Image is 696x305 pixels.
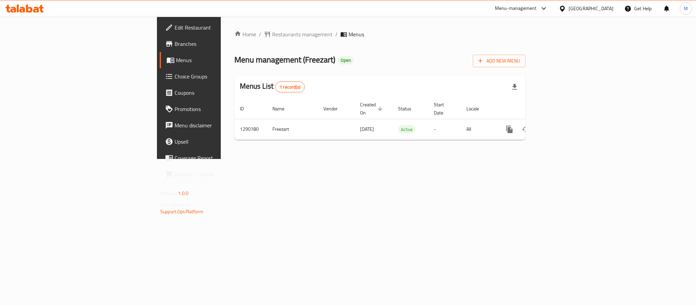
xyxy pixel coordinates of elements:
[275,84,304,90] span: 1 record(s)
[434,101,453,117] span: Start Date
[264,30,333,38] a: Restaurants management
[160,189,177,198] span: Version:
[234,52,335,67] span: Menu management ( Freezart )
[473,55,525,67] button: Add New Menu
[176,56,268,64] span: Menus
[478,57,520,65] span: Add New Menu
[160,68,273,85] a: Choice Groups
[335,30,338,38] li: /
[175,121,268,129] span: Menu disclaimer
[160,101,273,117] a: Promotions
[160,117,273,133] a: Menu disclaimer
[338,57,354,63] span: Open
[160,133,273,150] a: Upsell
[160,207,203,216] a: Support.OpsPlatform
[323,105,346,113] span: Vendor
[267,119,318,140] td: Freezart
[160,52,273,68] a: Menus
[240,105,253,113] span: ID
[428,119,461,140] td: -
[175,154,268,162] span: Coverage Report
[398,125,415,133] div: Active
[495,4,537,13] div: Menu-management
[240,81,305,92] h2: Menus List
[461,119,496,140] td: All
[160,200,192,209] span: Get support on:
[569,5,613,12] div: [GEOGRAPHIC_DATA]
[360,101,385,117] span: Created On
[496,98,572,119] th: Actions
[349,30,364,38] span: Menus
[175,105,268,113] span: Promotions
[234,30,525,38] nav: breadcrumb
[360,125,374,133] span: [DATE]
[398,105,420,113] span: Status
[175,40,268,48] span: Branches
[160,166,273,182] a: Grocery Checklist
[175,138,268,146] span: Upsell
[518,121,534,138] button: Change Status
[466,105,488,113] span: Locale
[501,121,518,138] button: more
[160,150,273,166] a: Coverage Report
[175,23,268,32] span: Edit Restaurant
[160,36,273,52] a: Branches
[272,105,293,113] span: Name
[160,85,273,101] a: Coupons
[175,170,268,178] span: Grocery Checklist
[338,56,354,65] div: Open
[398,126,415,133] span: Active
[178,189,189,198] span: 1.0.0
[275,82,305,92] div: Total records count
[175,72,268,80] span: Choice Groups
[272,30,333,38] span: Restaurants management
[684,5,688,12] span: M
[160,19,273,36] a: Edit Restaurant
[234,98,572,140] table: enhanced table
[506,79,523,95] div: Export file
[175,89,268,97] span: Coupons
